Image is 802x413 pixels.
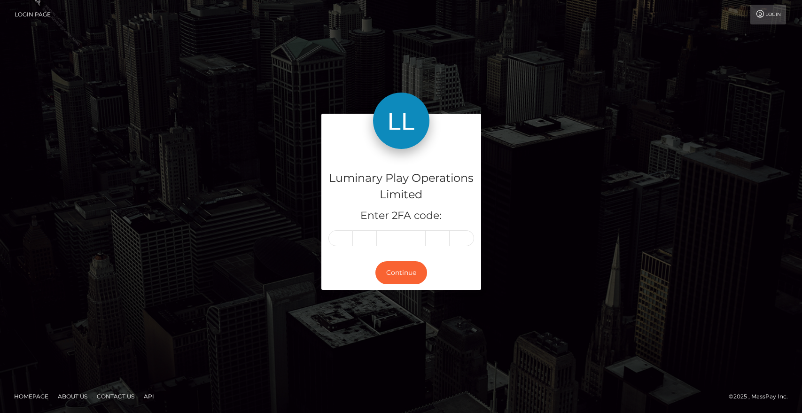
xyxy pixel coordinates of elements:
[140,389,158,404] a: API
[328,209,474,223] h5: Enter 2FA code:
[328,170,474,203] h4: Luminary Play Operations Limited
[93,389,138,404] a: Contact Us
[729,391,795,402] div: © 2025 , MassPay Inc.
[375,261,427,284] button: Continue
[15,5,51,24] a: Login Page
[54,389,91,404] a: About Us
[750,5,786,24] a: Login
[373,93,429,149] img: Luminary Play Operations Limited
[10,389,52,404] a: Homepage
